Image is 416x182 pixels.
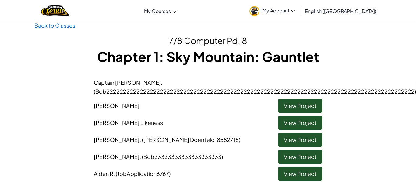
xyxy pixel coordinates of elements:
[278,150,322,164] a: View Project
[246,1,298,20] a: My Account
[41,5,69,17] a: Ozaria by CodeCombat logo
[278,99,322,113] a: View Project
[249,6,259,16] img: avatar
[139,153,223,160] span: . (Bob33333333333333333333)
[141,3,179,19] a: My Courses
[278,167,322,181] a: View Project
[94,102,139,109] span: [PERSON_NAME]
[263,7,295,14] span: My Account
[144,8,171,14] span: My Courses
[94,153,223,160] span: [PERSON_NAME]
[302,3,379,19] a: English ([GEOGRAPHIC_DATA])
[41,5,69,17] img: Home
[278,133,322,147] a: View Project
[94,170,171,177] span: Aiden R
[278,116,322,130] a: View Project
[139,136,240,143] span: . ([PERSON_NAME] Doerrfeld18582715)
[94,119,163,126] span: [PERSON_NAME] Likeness
[94,136,240,143] span: [PERSON_NAME]
[94,79,416,95] span: Captain [PERSON_NAME]
[113,170,171,177] span: . (JobApplication6767)
[34,22,75,29] a: Back to Classes
[34,47,382,66] h1: Chapter 1: Sky Mountain: Gauntlet
[34,34,382,47] h2: 7/8 Computer Pd. 8
[305,8,376,14] span: English ([GEOGRAPHIC_DATA])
